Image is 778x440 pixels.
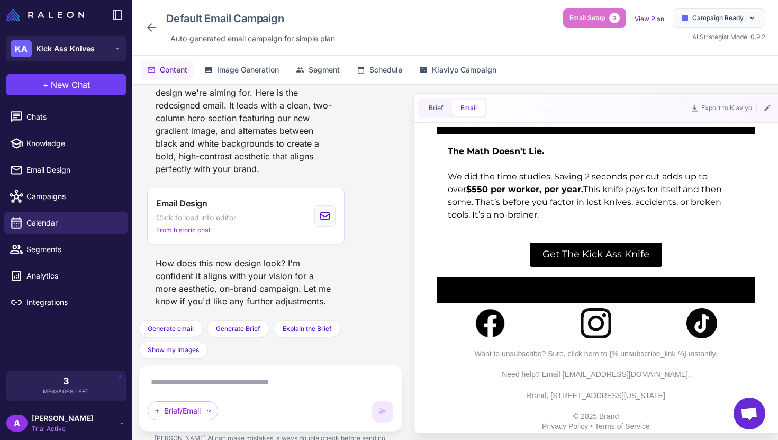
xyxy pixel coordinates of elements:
[6,8,84,21] img: Raleon Logo
[12,222,319,232] p: Want to unsubscribe? Sure, click here to {% unsubscribe_link %} instantly.
[4,212,128,234] a: Calendar
[99,115,231,140] a: Get The Kick Ass Knife
[4,291,128,313] a: Integrations
[350,60,409,80] button: Schedule
[63,376,69,386] span: 3
[139,320,203,337] button: Generate email
[4,132,128,155] a: Knowledge
[609,13,620,23] span: 3
[4,185,128,208] a: Campaigns
[166,31,339,47] div: Click to edit description
[26,111,120,123] span: Chats
[160,64,187,76] span: Content
[162,8,339,29] div: Click to edit campaign name
[44,181,75,212] img: Facebook logo
[432,64,496,76] span: Klaviyo Campaign
[141,60,194,80] button: Content
[26,297,120,308] span: Integrations
[43,78,49,91] span: +
[26,217,120,229] span: Calendar
[26,138,120,149] span: Knowledge
[170,33,335,44] span: Auto‑generated email campaign for simple plan
[43,388,89,396] span: Messages Left
[26,164,120,176] span: Email Design
[4,238,128,261] a: Segments
[26,270,120,282] span: Analytics
[12,274,319,305] p: © 2025 Brand Privacy Policy • Terms of Service
[6,8,88,21] a: Raleon Logo
[692,33,765,41] span: AI Strategist Model 0.9.2
[569,13,605,23] span: Email Setup
[156,197,207,210] span: Email Design
[6,36,126,61] button: KAKick Ass Knives
[26,191,120,202] span: Campaigns
[274,320,341,337] button: Explain the Brief
[26,244,120,255] span: Segments
[761,102,774,114] button: Edit Email
[35,57,152,67] strong: $550 per worker, per year.
[32,412,93,424] span: [PERSON_NAME]
[32,424,93,434] span: Trial Active
[12,232,319,253] p: Need help? Email [EMAIL_ADDRESS][DOMAIN_NAME].
[12,156,319,170] p: Connect with Us
[563,8,626,28] button: Email Setup3
[36,43,95,55] span: Kick Ass Knives
[207,320,269,337] button: Generate Brief
[452,100,485,116] button: Email
[4,159,128,181] a: Email Design
[139,342,208,358] button: Show my Images
[290,60,346,80] button: Segment
[11,40,32,57] div: KA
[12,253,319,274] p: Brand, [STREET_ADDRESS][US_STATE]
[156,212,236,223] span: Click to load into editor
[635,15,664,23] a: View Plan
[51,78,90,91] span: New Chat
[420,100,452,116] button: Brief
[6,415,28,432] div: A
[198,60,285,80] button: Image Generation
[692,13,744,23] span: Campaign Ready
[369,64,402,76] span: Schedule
[4,106,128,128] a: Chats
[309,64,340,76] span: Segment
[17,18,313,94] div: We did the time studies. Saving 2 seconds per cut adds up to over This knife pays for itself and ...
[147,44,345,179] div: Excellent, the new gradient image has been created successfully. It looks sharp and professional,...
[4,265,128,287] a: Analytics
[6,74,126,95] button: +New Chat
[413,60,503,80] button: Klaviyo Campaign
[17,19,113,29] strong: The Math Doesn't Lie.
[283,324,332,334] span: Explain the Brief
[148,324,194,334] span: Generate email
[217,64,279,76] span: Image Generation
[734,398,765,429] div: Open chat
[256,181,286,212] img: TikTok Logo
[148,345,199,355] span: Show my Images
[686,101,757,115] button: Export to Klaviyo
[216,324,260,334] span: Generate Brief
[148,401,218,420] div: Brief/Email
[147,253,345,312] div: How does this new design look? I'm confident it aligns with your vision for a more aesthetic, on-...
[156,226,211,235] span: From historic chat
[150,181,180,212] img: Instagram logo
